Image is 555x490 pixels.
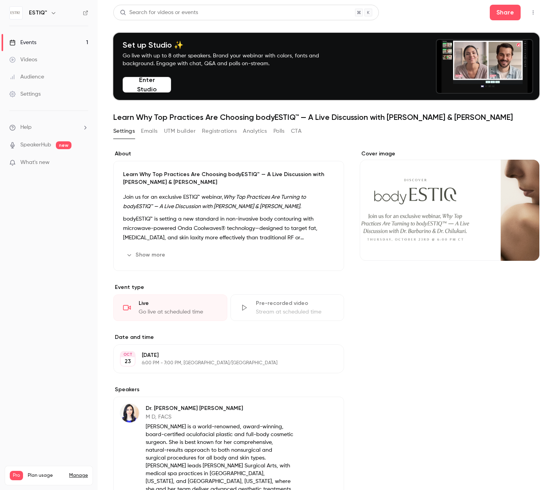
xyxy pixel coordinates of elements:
[10,471,23,480] span: Pro
[202,125,237,137] button: Registrations
[113,125,135,137] button: Settings
[113,112,539,122] h1: Learn Why Top Practices Are Choosing bodyESTIQ™ — A Live Discussion with [PERSON_NAME] & [PERSON_...
[123,52,337,68] p: Go live with up to 8 other speakers. Brand your webinar with colors, fonts and background. Engage...
[146,413,293,421] p: M D, FACS
[123,249,170,261] button: Show more
[273,125,285,137] button: Polls
[490,5,521,20] button: Share
[164,125,196,137] button: UTM builder
[113,150,344,158] label: About
[113,386,344,394] label: Speakers
[243,125,267,137] button: Analytics
[113,283,344,291] p: Event type
[9,39,36,46] div: Events
[256,308,335,316] div: Stream at scheduled time
[142,360,303,366] p: 6:00 PM - 7:00 PM, [GEOGRAPHIC_DATA]/[GEOGRAPHIC_DATA]
[123,171,334,186] p: Learn Why Top Practices Are Choosing bodyESTIQ™ — A Live Discussion with [PERSON_NAME] & [PERSON_...
[123,40,337,50] h4: Set up Studio ✨
[56,141,71,149] span: new
[28,472,64,479] span: Plan usage
[139,308,218,316] div: Go live at scheduled time
[120,404,139,422] img: Dr. Sheila Barbarino
[256,299,335,307] div: Pre-recorded video
[146,404,293,412] p: Dr. [PERSON_NAME] [PERSON_NAME]
[9,73,44,81] div: Audience
[291,125,302,137] button: CTA
[9,123,88,132] li: help-dropdown-opener
[121,352,135,357] div: OCT
[123,77,171,93] button: Enter Studio
[142,351,303,359] p: [DATE]
[20,141,51,149] a: SpeakerHub
[139,299,218,307] div: Live
[123,192,334,211] p: Join us for an exclusive ESTIQ™ webinar,
[20,123,32,132] span: Help
[113,294,227,321] div: LiveGo live at scheduled time
[360,150,539,158] label: Cover image
[360,150,539,261] section: Cover image
[29,9,47,17] h6: ESTIQ™
[113,333,344,341] label: Date and time
[123,214,334,242] p: bodyESTIQ™ is setting a new standard in non-invasive body contouring with microwave-powered Onda ...
[20,159,50,167] span: What's new
[9,56,37,64] div: Videos
[10,7,22,19] img: ESTIQ™
[125,358,131,365] p: 23
[141,125,157,137] button: Emails
[69,472,88,479] a: Manage
[230,294,344,321] div: Pre-recorded videoStream at scheduled time
[9,90,41,98] div: Settings
[120,9,198,17] div: Search for videos or events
